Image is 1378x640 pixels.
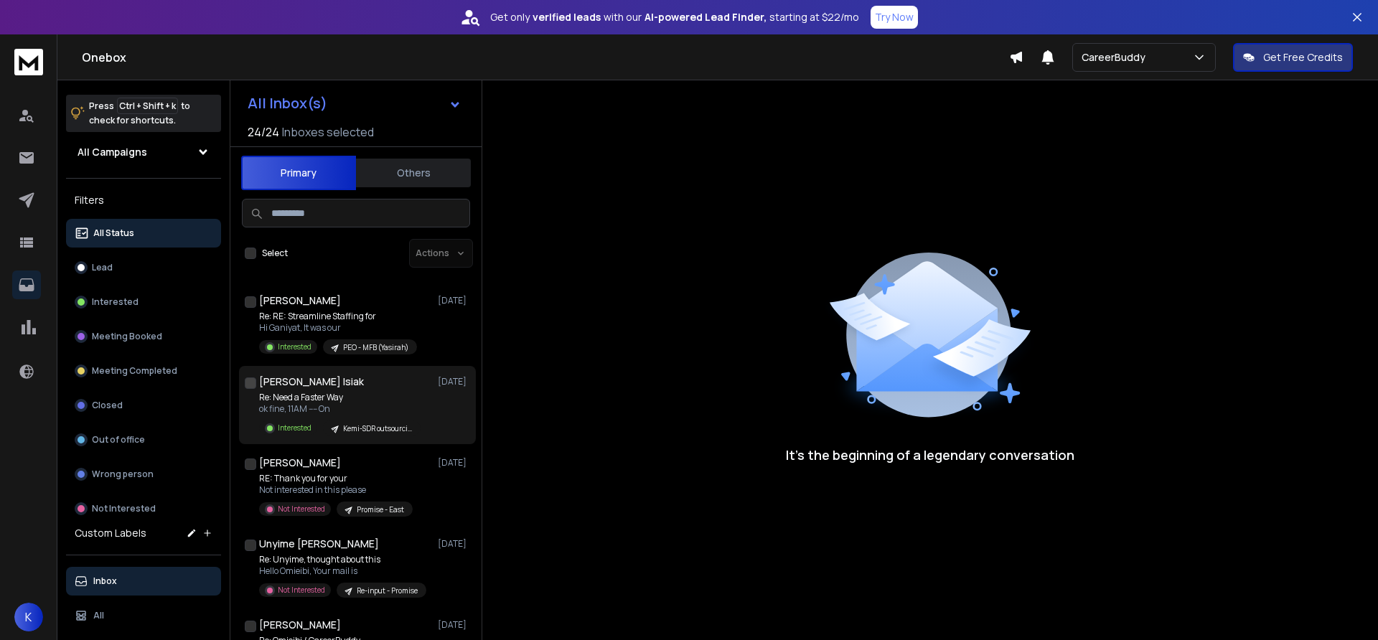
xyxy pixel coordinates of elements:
[259,554,426,565] p: Re: Unyime, thought about this
[278,504,325,514] p: Not Interested
[259,375,364,389] h1: [PERSON_NAME] Isiak
[117,98,178,114] span: Ctrl + Shift + k
[66,494,221,523] button: Not Interested
[92,262,113,273] p: Lead
[278,342,311,352] p: Interested
[357,504,404,515] p: Promise - East
[343,342,408,353] p: PEO - MFB (Yasirah)
[438,295,470,306] p: [DATE]
[66,288,221,316] button: Interested
[248,96,327,110] h1: All Inbox(s)
[259,484,413,496] p: Not interested in this please
[66,253,221,282] button: Lead
[66,138,221,166] button: All Campaigns
[278,423,311,433] p: Interested
[490,10,859,24] p: Get only with our starting at $22/mo
[356,157,471,189] button: Others
[93,227,134,239] p: All Status
[438,619,470,631] p: [DATE]
[92,331,162,342] p: Meeting Booked
[14,603,43,631] button: K
[66,190,221,210] h3: Filters
[14,49,43,75] img: logo
[875,10,914,24] p: Try Now
[1082,50,1151,65] p: CareerBuddy
[82,49,1009,66] h1: Onebox
[259,473,413,484] p: RE: Thank you for your
[92,503,156,514] p: Not Interested
[66,357,221,385] button: Meeting Completed
[871,6,918,29] button: Try Now
[241,156,356,190] button: Primary
[248,123,279,141] span: 24 / 24
[343,423,412,434] p: Kemi-SDR outsourcing
[78,145,147,159] h1: All Campaigns
[438,376,470,387] p: [DATE]
[259,311,417,322] p: Re: RE: Streamline Staffing for
[93,610,104,621] p: All
[262,248,288,259] label: Select
[278,585,325,596] p: Not Interested
[66,567,221,596] button: Inbox
[66,219,221,248] button: All Status
[259,537,379,551] h1: Unyime [PERSON_NAME]
[645,10,767,24] strong: AI-powered Lead Finder,
[786,445,1074,465] p: It’s the beginning of a legendary conversation
[66,391,221,420] button: Closed
[533,10,601,24] strong: verified leads
[66,601,221,630] button: All
[438,457,470,469] p: [DATE]
[259,456,341,470] h1: [PERSON_NAME]
[259,403,421,415] p: ok fine, 11AM ---- On
[282,123,374,141] h3: Inboxes selected
[259,565,426,577] p: Hello Omieibi, Your mail is
[92,400,123,411] p: Closed
[259,618,341,632] h1: [PERSON_NAME]
[89,99,190,128] p: Press to check for shortcuts.
[93,575,117,587] p: Inbox
[357,585,418,596] p: Re-input - Promise
[1233,43,1353,72] button: Get Free Credits
[66,425,221,454] button: Out of office
[92,434,145,446] p: Out of office
[438,538,470,550] p: [DATE]
[236,89,473,118] button: All Inbox(s)
[259,322,417,334] p: Hi Ganiyat, It was our
[66,460,221,489] button: Wrong person
[75,526,146,540] h3: Custom Labels
[1263,50,1343,65] p: Get Free Credits
[259,392,421,403] p: Re: Need a Faster Way
[92,469,154,480] p: Wrong person
[92,365,177,377] p: Meeting Completed
[92,296,139,308] p: Interested
[259,293,341,308] h1: [PERSON_NAME]
[66,322,221,351] button: Meeting Booked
